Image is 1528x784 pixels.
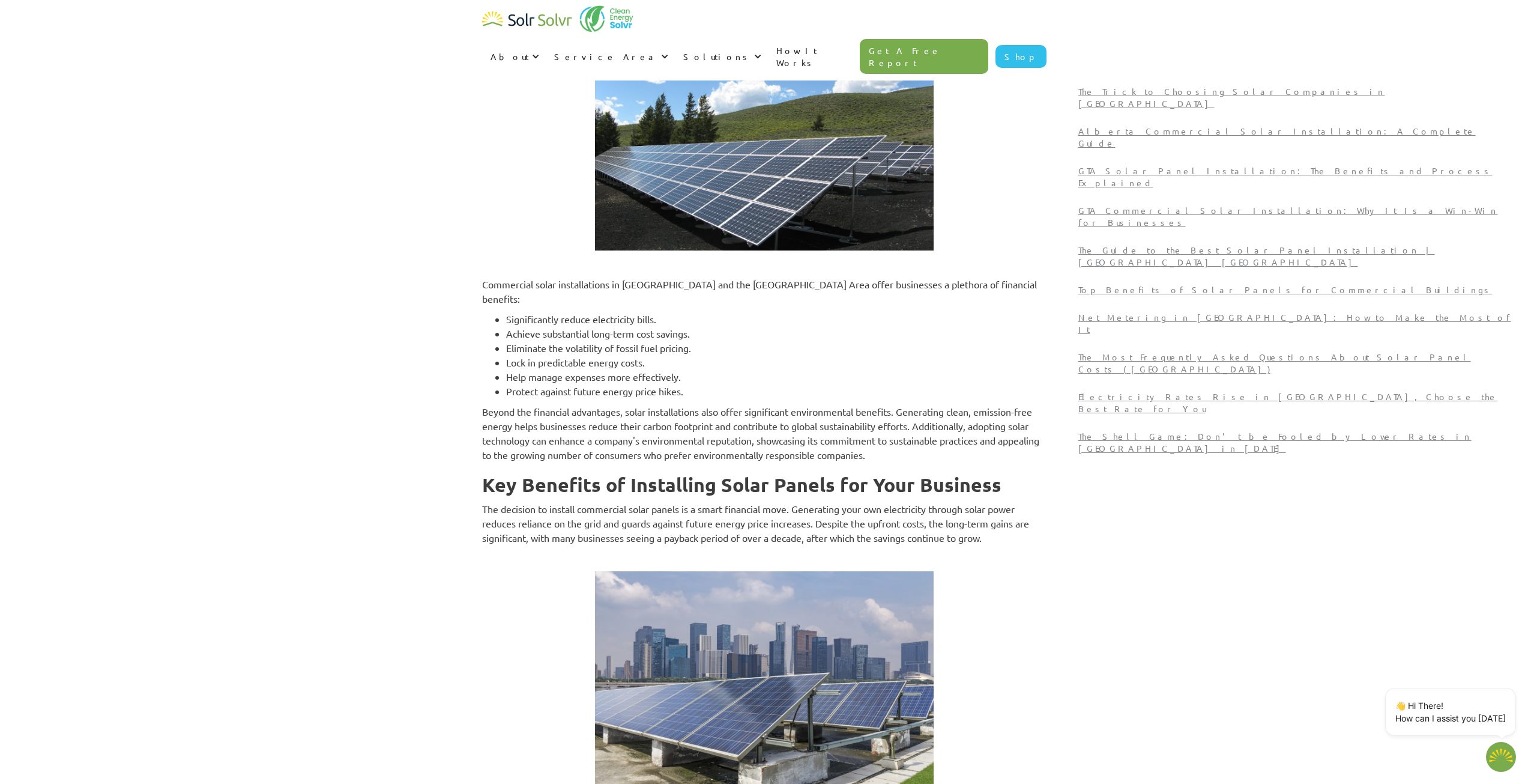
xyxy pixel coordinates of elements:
[546,38,675,74] div: Service Area
[1074,199,1517,239] a: GTA Commercial Solar Installation: Why It Is a Win-Win for Businesses
[482,277,1046,306] p: Commercial solar installations in [GEOGRAPHIC_DATA] and the [GEOGRAPHIC_DATA] Area offer business...
[1395,699,1506,725] p: 👋 Hi There! How can I assist you [DATE]
[1078,351,1512,375] p: The Most Frequently Asked Questions About Solar Panel Costs ([GEOGRAPHIC_DATA])
[554,50,658,62] div: Service Area
[1078,284,1512,296] p: Top Benefits of Solar Panels for Commercial Buildings
[675,38,768,74] div: Solutions
[1078,311,1512,335] p: Net Metering in [GEOGRAPHIC_DATA]: How to Make the Most of It
[482,257,1046,271] p: ‍
[506,384,1046,398] li: Protect against future energy price hikes.
[1074,120,1517,160] a: Alberta Commercial Solar Installation: A Complete Guide
[1078,125,1512,149] p: Alberta Commercial Solar Installation: A Complete Guide
[1074,81,1517,120] a: The Trick to Choosing Solar Companies in [GEOGRAPHIC_DATA]
[1078,204,1512,228] p: GTA Commercial Solar Installation: Why It Is a Win-Win for Businesses
[482,551,1046,565] p: ‍
[506,312,1046,326] li: Significantly reduce electricity bills.
[1074,346,1517,386] a: The Most Frequently Asked Questions About Solar Panel Costs ([GEOGRAPHIC_DATA])
[1074,239,1517,279] a: The Guide to the Best Solar Panel Installation | [GEOGRAPHIC_DATA] [GEOGRAPHIC_DATA]
[1074,279,1517,306] a: Top Benefits of Solar Panels for Commercial Buildings
[482,502,1046,545] p: The decision to install commercial solar panels is a smart financial move. Generating your own el...
[482,404,1046,462] p: Beyond the financial advantages, solar installations also offer significant environmental benefit...
[1074,425,1517,465] a: The Shell Game: Don't be Fooled by Lower Rates in [GEOGRAPHIC_DATA] in [DATE]
[491,50,529,62] div: About
[506,341,1046,355] li: Eliminate the volatility of fossil fuel pricing.
[1078,430,1512,454] p: The Shell Game: Don't be Fooled by Lower Rates in [GEOGRAPHIC_DATA] in [DATE]
[506,369,1046,384] li: Help manage expenses more effectively.
[1078,244,1512,268] p: The Guide to the Best Solar Panel Installation | [GEOGRAPHIC_DATA] [GEOGRAPHIC_DATA]
[482,38,546,74] div: About
[1074,306,1517,346] a: Net Metering in [GEOGRAPHIC_DATA]: How to Make the Most of It
[860,39,988,74] a: Get A Free Report
[1486,742,1516,772] img: 1702586718.png
[1074,386,1517,425] a: Electricity Rates Rise in [GEOGRAPHIC_DATA], Choose the Best Rate for You
[683,50,751,62] div: Solutions
[1078,85,1512,109] p: The Trick to Choosing Solar Companies in [GEOGRAPHIC_DATA]
[1074,160,1517,199] a: GTA Solar Panel Installation: The Benefits and Process Explained
[1078,165,1512,189] p: GTA Solar Panel Installation: The Benefits and Process Explained
[768,32,860,81] a: How It Works
[506,355,1046,369] li: Lock in predictable energy costs.
[1486,742,1516,772] button: Open chatbot widget
[482,473,1001,497] strong: Key Benefits of Installing Solar Panels for Your Business
[506,326,1046,341] li: Achieve substantial long-term cost savings.
[1078,390,1512,415] p: Electricity Rates Rise in [GEOGRAPHIC_DATA], Choose the Best Rate for You
[995,45,1046,68] a: Shop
